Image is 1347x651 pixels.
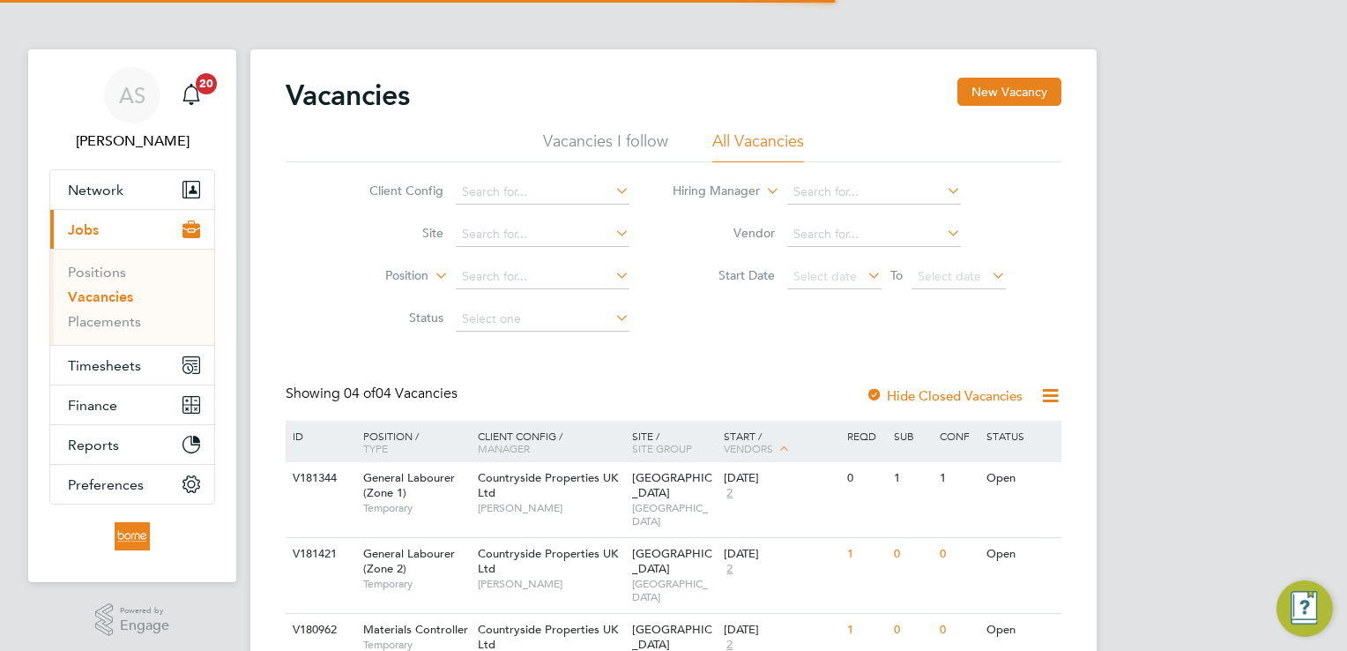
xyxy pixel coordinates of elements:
[120,603,169,618] span: Powered by
[982,614,1059,647] div: Open
[1276,580,1333,637] button: Engage Resource Center
[68,357,141,374] span: Timesheets
[95,603,170,637] a: Powered byEngage
[659,183,760,200] label: Hiring Manager
[632,441,692,455] span: Site Group
[344,385,458,402] span: 04 Vacancies
[327,267,428,285] label: Position
[456,222,629,247] input: Search for...
[628,421,720,463] div: Site /
[456,307,629,332] input: Select one
[935,462,981,495] div: 1
[724,623,838,638] div: [DATE]
[288,462,350,495] div: V181344
[843,421,889,451] div: Reqd
[174,67,209,123] a: 20
[724,441,773,455] span: Vendors
[119,84,145,107] span: AS
[288,538,350,571] div: V181421
[866,387,1023,404] label: Hide Closed Vacancies
[49,67,215,152] a: AS[PERSON_NAME]
[632,470,712,500] span: [GEOGRAPHIC_DATA]
[288,421,350,451] div: ID
[478,546,618,576] span: Countryside Properties UK Ltd
[50,425,214,464] button: Reports
[363,501,469,515] span: Temporary
[50,465,214,504] button: Preferences
[286,385,461,403] div: Showing
[478,501,623,515] span: [PERSON_NAME]
[50,385,214,424] button: Finance
[49,131,215,152] span: Andrew Stevensen
[473,421,628,463] div: Client Config /
[843,614,889,647] div: 1
[342,225,443,241] label: Site
[885,264,908,287] span: To
[350,421,473,463] div: Position /
[456,265,629,289] input: Search for...
[889,614,935,647] div: 0
[957,78,1061,106] button: New Vacancy
[843,538,889,571] div: 1
[363,441,388,455] span: Type
[712,131,804,162] li: All Vacancies
[719,421,843,465] div: Start /
[50,210,214,249] button: Jobs
[456,180,629,205] input: Search for...
[724,471,838,486] div: [DATE]
[918,268,981,284] span: Select date
[286,78,410,113] h2: Vacancies
[115,522,149,550] img: borneltd-logo-retina.png
[68,476,144,493] span: Preferences
[363,470,455,500] span: General Labourer (Zone 1)
[68,313,141,330] a: Placements
[843,462,889,495] div: 0
[68,182,123,198] span: Network
[68,264,126,281] a: Positions
[196,73,217,94] span: 20
[28,49,236,582] nav: Main navigation
[342,183,443,198] label: Client Config
[935,538,981,571] div: 0
[632,546,712,576] span: [GEOGRAPHIC_DATA]
[50,249,214,345] div: Jobs
[68,288,133,305] a: Vacancies
[935,421,981,451] div: Conf
[478,470,618,500] span: Countryside Properties UK Ltd
[935,614,981,647] div: 0
[787,180,961,205] input: Search for...
[982,538,1059,571] div: Open
[68,221,99,238] span: Jobs
[363,577,469,591] span: Temporary
[478,441,530,455] span: Manager
[363,546,455,576] span: General Labourer (Zone 2)
[793,268,857,284] span: Select date
[673,267,775,283] label: Start Date
[363,622,468,637] span: Materials Controller
[50,170,214,209] button: Network
[288,614,350,647] div: V180962
[982,421,1059,451] div: Status
[120,618,169,633] span: Engage
[68,397,117,414] span: Finance
[632,577,716,604] span: [GEOGRAPHIC_DATA]
[344,385,376,402] span: 04 of
[724,486,735,501] span: 2
[68,437,119,453] span: Reports
[632,501,716,528] span: [GEOGRAPHIC_DATA]
[478,577,623,591] span: [PERSON_NAME]
[982,462,1059,495] div: Open
[50,346,214,385] button: Timesheets
[724,547,838,562] div: [DATE]
[787,222,961,247] input: Search for...
[543,131,668,162] li: Vacancies I follow
[724,562,735,577] span: 2
[889,421,935,451] div: Sub
[673,225,775,241] label: Vendor
[342,310,443,325] label: Status
[889,538,935,571] div: 0
[49,522,215,550] a: Go to home page
[889,462,935,495] div: 1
